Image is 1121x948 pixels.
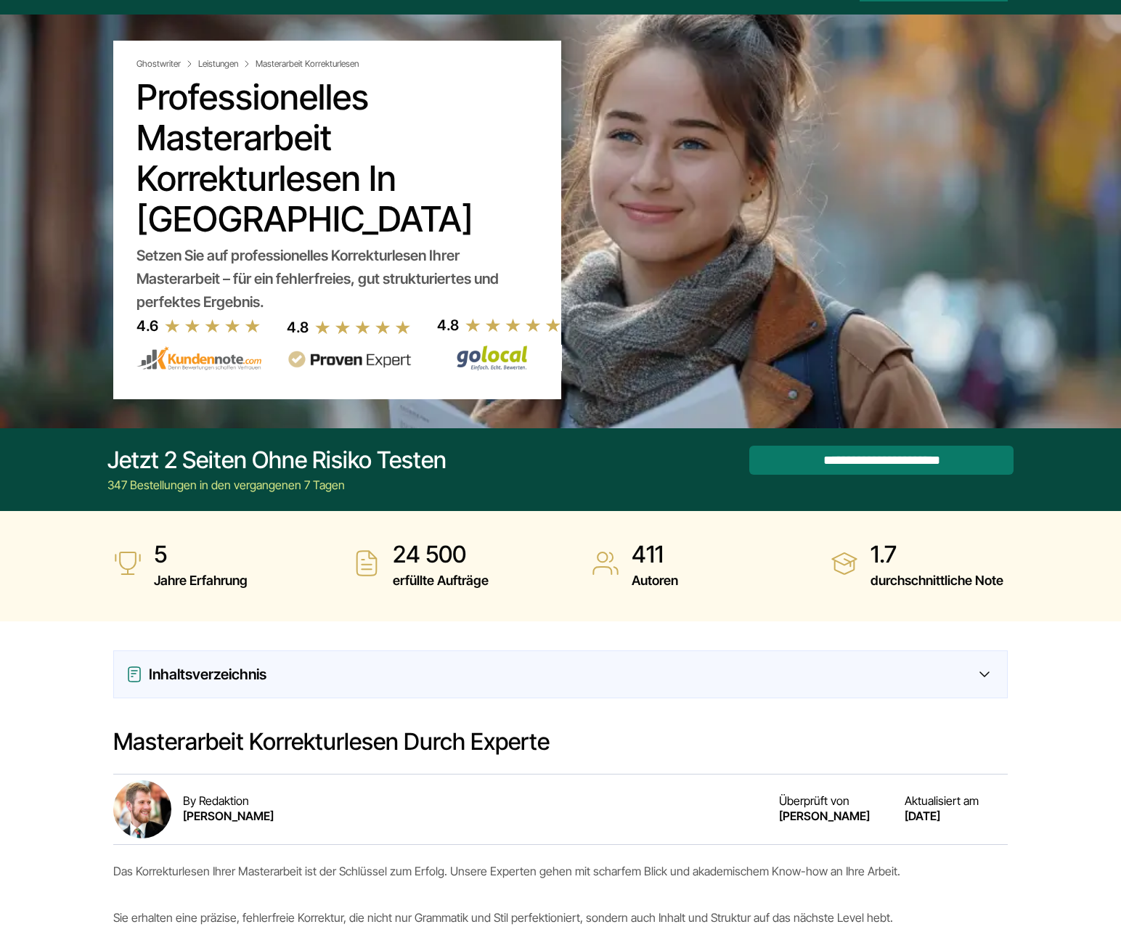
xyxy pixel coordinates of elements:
h2: Masterarbeit Korrekturlesen durch Experte [113,727,1008,756]
img: durchschnittliche Note [830,549,859,578]
img: Jahre Erfahrung [113,549,142,578]
p: Das Korrekturlesen Ihrer Masterarbeit ist der Schlüssel zum Erfolg. Unsere Experten gehen mit sch... [113,862,1008,880]
div: 4.6 [136,314,158,338]
span: Masterarbeit Korrekturlesen [256,58,359,70]
strong: 5 [154,540,248,569]
img: kundennote [136,346,261,371]
div: Aktualisiert am [905,794,979,825]
img: stars [314,319,412,335]
p: Sie erhalten eine präzise, fehlerfreie Korrektur, die nicht nur Grammatik und Stil perfektioniert... [113,909,1008,926]
div: Jetzt 2 Seiten ohne Risiko testen [107,446,447,475]
strong: 24 500 [393,540,489,569]
span: Jahre Erfahrung [154,569,248,592]
img: erfüllte Aufträge [352,549,381,578]
div: By Redaktion [183,794,274,825]
span: Autoren [632,569,678,592]
div: 4.8 [287,316,309,339]
span: durchschnittliche Note [871,569,1003,592]
a: Ghostwriter [136,58,195,70]
div: 347 Bestellungen in den vergangenen 7 Tagen [107,476,447,494]
strong: 411 [632,540,678,569]
div: 4.8 [437,314,459,337]
img: stars [465,317,562,333]
div: Setzen Sie auf professionelles Korrekturlesen Ihrer Masterarbeit – für ein fehlerfreies, gut stru... [136,244,538,314]
a: Leistungen [198,58,253,70]
img: Heinrich Pethke [113,780,171,838]
p: [PERSON_NAME] [779,807,870,825]
strong: 1.7 [871,540,1003,569]
div: Überprüft von [779,794,870,825]
p: [DATE] [905,807,979,825]
img: stars [164,318,261,334]
h1: Professionelles Masterarbeit Korrekturlesen in [GEOGRAPHIC_DATA] [136,77,538,240]
img: Autoren [591,549,620,578]
p: [PERSON_NAME] [183,807,274,825]
div: Inhaltsverzeichnis [126,663,995,686]
img: Wirschreiben Bewertungen [437,345,562,371]
img: provenexpert reviews [287,351,412,369]
span: erfüllte Aufträge [393,569,489,592]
